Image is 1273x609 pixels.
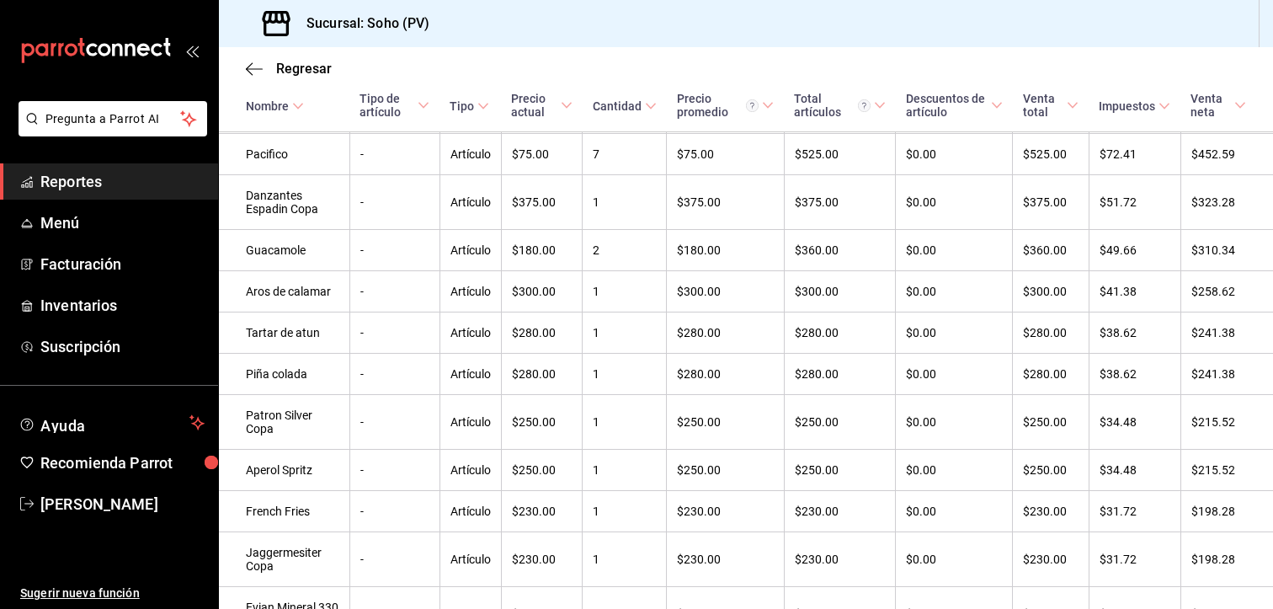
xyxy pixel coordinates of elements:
[1190,92,1231,119] div: Venta neta
[349,230,439,271] td: -
[784,532,895,587] td: $230.00
[1013,230,1089,271] td: $360.00
[360,92,414,119] div: Tipo de artículo
[906,92,1003,119] span: Descuentos de artículo
[746,99,759,112] svg: Precio promedio = Total artículos / cantidad
[667,491,785,532] td: $230.00
[1013,175,1089,230] td: $375.00
[583,491,667,532] td: 1
[1089,532,1180,587] td: $31.72
[439,491,501,532] td: Artículo
[583,230,667,271] td: 2
[349,271,439,313] td: -
[1089,395,1180,450] td: $34.48
[667,134,785,175] td: $75.00
[1089,175,1180,230] td: $51.72
[439,271,501,313] td: Artículo
[349,491,439,532] td: -
[501,491,582,532] td: $230.00
[1099,99,1170,113] span: Impuestos
[677,92,775,119] span: Precio promedio
[794,92,870,119] div: Total artículos
[667,354,785,395] td: $280.00
[439,175,501,230] td: Artículo
[896,175,1013,230] td: $0.00
[784,354,895,395] td: $280.00
[219,450,349,491] td: Aperol Spritz
[896,313,1013,354] td: $0.00
[583,395,667,450] td: 1
[1180,134,1273,175] td: $452.59
[1023,92,1063,119] div: Venta total
[1089,230,1180,271] td: $49.66
[219,395,349,450] td: Patron Silver Copa
[349,450,439,491] td: -
[20,585,205,602] span: Sugerir nueva función
[896,230,1013,271] td: $0.00
[349,354,439,395] td: -
[1013,450,1089,491] td: $250.00
[1013,532,1089,587] td: $230.00
[439,395,501,450] td: Artículo
[185,44,199,57] button: open_drawer_menu
[667,532,785,587] td: $230.00
[1180,532,1273,587] td: $198.28
[501,450,582,491] td: $250.00
[667,230,785,271] td: $180.00
[360,92,429,119] span: Tipo de artículo
[219,354,349,395] td: Piña colada
[667,175,785,230] td: $375.00
[1089,271,1180,313] td: $41.38
[439,230,501,271] td: Artículo
[501,175,582,230] td: $375.00
[45,110,181,128] span: Pregunta a Parrot AI
[40,451,205,474] span: Recomienda Parrot
[501,313,582,354] td: $280.00
[349,532,439,587] td: -
[677,92,759,119] div: Precio promedio
[1013,491,1089,532] td: $230.00
[293,13,430,34] h3: Sucursal: Soho (PV)
[501,395,582,450] td: $250.00
[667,395,785,450] td: $250.00
[784,230,895,271] td: $360.00
[896,134,1013,175] td: $0.00
[896,354,1013,395] td: $0.00
[593,99,642,113] div: Cantidad
[40,253,205,275] span: Facturación
[219,271,349,313] td: Aros de calamar
[583,134,667,175] td: 7
[1180,271,1273,313] td: $258.62
[784,313,895,354] td: $280.00
[246,61,332,77] button: Regresar
[1180,313,1273,354] td: $241.38
[511,92,572,119] span: Precio actual
[40,335,205,358] span: Suscripción
[784,450,895,491] td: $250.00
[439,450,501,491] td: Artículo
[501,271,582,313] td: $300.00
[12,122,207,140] a: Pregunta a Parrot AI
[1089,313,1180,354] td: $38.62
[896,395,1013,450] td: $0.00
[439,532,501,587] td: Artículo
[1099,99,1155,113] div: Impuestos
[1180,354,1273,395] td: $241.38
[219,230,349,271] td: Guacamole
[1180,450,1273,491] td: $215.52
[349,313,439,354] td: -
[583,175,667,230] td: 1
[1089,354,1180,395] td: $38.62
[439,134,501,175] td: Artículo
[583,271,667,313] td: 1
[1180,175,1273,230] td: $323.28
[583,313,667,354] td: 1
[501,134,582,175] td: $75.00
[246,99,304,113] span: Nombre
[219,532,349,587] td: Jaggermesiter Copa
[667,450,785,491] td: $250.00
[784,175,895,230] td: $375.00
[276,61,332,77] span: Regresar
[1013,354,1089,395] td: $280.00
[501,230,582,271] td: $180.00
